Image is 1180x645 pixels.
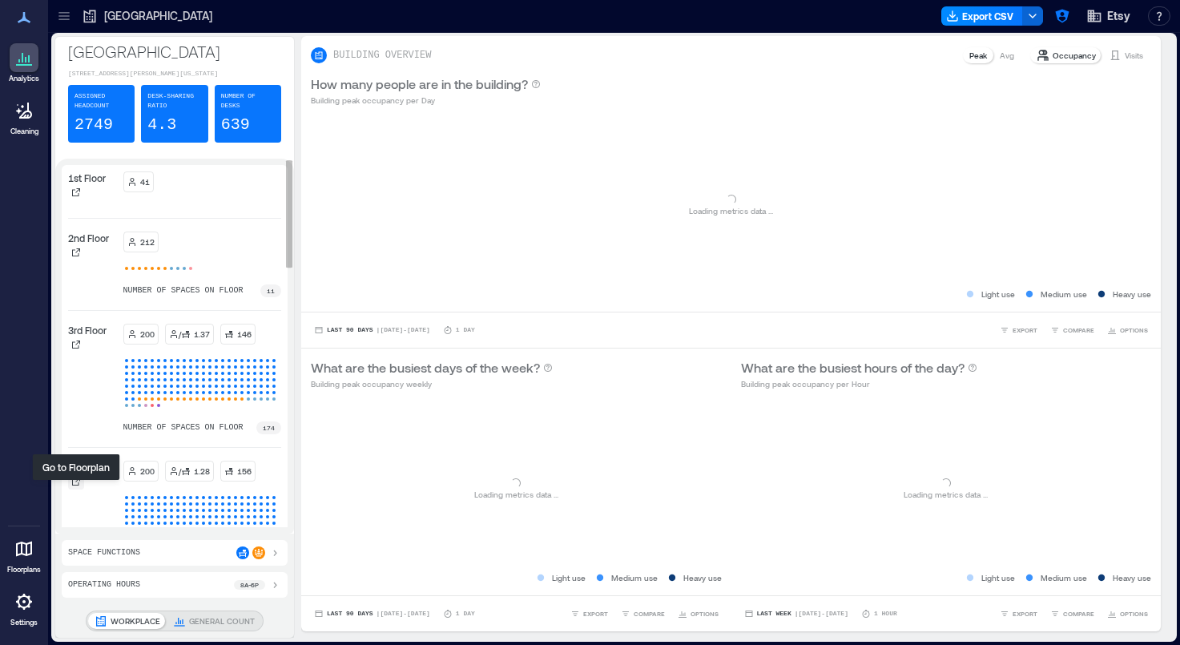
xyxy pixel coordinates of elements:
p: 1 Hour [874,609,897,619]
span: OPTIONS [691,609,719,619]
p: 639 [221,114,250,136]
p: Heavy use [1113,571,1151,584]
p: Floorplans [7,565,41,574]
span: EXPORT [1013,609,1037,619]
p: Space Functions [68,546,140,559]
p: / [179,328,181,341]
span: EXPORT [1013,325,1037,335]
a: Cleaning [4,91,44,141]
button: Last 90 Days |[DATE]-[DATE] [311,322,433,338]
p: number of spaces on floor [123,284,244,297]
p: Cleaning [10,127,38,136]
button: EXPORT [567,606,611,622]
p: Building peak occupancy per Hour [741,377,977,390]
p: Medium use [1041,288,1087,300]
p: BUILDING OVERVIEW [333,49,431,62]
p: Building peak occupancy per Day [311,94,541,107]
p: 1st Floor [68,171,106,184]
p: Avg [1000,49,1014,62]
span: Etsy [1107,8,1130,24]
p: Heavy use [1113,288,1151,300]
p: 156 [237,465,252,478]
a: Floorplans [2,530,46,579]
p: 2749 [75,114,113,136]
p: Settings [10,618,38,627]
p: WORKPLACE [111,615,160,627]
p: Medium use [1041,571,1087,584]
p: Loading metrics data ... [904,488,988,501]
p: 1 Day [456,609,475,619]
button: COMPARE [1047,606,1097,622]
p: Occupancy [1053,49,1096,62]
p: Visits [1125,49,1143,62]
p: Heavy use [683,571,722,584]
p: / [179,465,181,478]
p: Building peak occupancy weekly [311,377,553,390]
span: COMPARE [1063,609,1094,619]
p: 41 [140,175,150,188]
p: 11 [267,286,275,296]
p: Number of Desks [221,91,275,111]
button: OPTIONS [1104,606,1151,622]
p: Operating Hours [68,578,140,591]
span: OPTIONS [1120,325,1148,335]
p: What are the busiest days of the week? [311,358,540,377]
p: 146 [237,328,252,341]
p: Light use [552,571,586,584]
button: OPTIONS [1104,322,1151,338]
button: Last 90 Days |[DATE]-[DATE] [311,606,433,622]
p: 1.28 [194,465,210,478]
p: Desk-sharing ratio [147,91,201,111]
button: COMPARE [618,606,668,622]
p: Light use [981,571,1015,584]
p: [STREET_ADDRESS][PERSON_NAME][US_STATE] [68,69,281,79]
p: 200 [140,328,155,341]
p: 3rd Floor [68,324,107,337]
button: COMPARE [1047,322,1097,338]
p: Analytics [9,74,39,83]
p: 2nd Floor [68,232,109,244]
button: EXPORT [997,322,1041,338]
a: Analytics [4,38,44,88]
span: OPTIONS [1120,609,1148,619]
p: GENERAL COUNT [189,615,255,627]
button: Last Week |[DATE]-[DATE] [741,606,852,622]
p: number of spaces on floor [123,421,244,434]
span: COMPARE [634,609,665,619]
button: OPTIONS [675,606,722,622]
p: [GEOGRAPHIC_DATA] [68,40,281,62]
p: 212 [140,236,155,248]
p: 4.3 [147,114,176,136]
p: 8a - 6p [240,580,259,590]
p: Peak [969,49,987,62]
p: 1.37 [194,328,210,341]
p: [GEOGRAPHIC_DATA] [104,8,212,24]
p: Assigned Headcount [75,91,128,111]
p: Loading metrics data ... [474,488,558,501]
p: 1 Day [456,325,475,335]
p: 174 [263,423,275,433]
button: Export CSV [941,6,1023,26]
span: EXPORT [583,609,608,619]
button: EXPORT [997,606,1041,622]
p: 200 [140,465,155,478]
p: What are the busiest hours of the day? [741,358,965,377]
button: Etsy [1081,3,1135,29]
p: How many people are in the building? [311,75,528,94]
a: Settings [5,583,43,632]
p: 4th Floor [68,461,107,474]
p: Loading metrics data ... [689,204,773,217]
p: Medium use [611,571,658,584]
span: COMPARE [1063,325,1094,335]
p: Light use [981,288,1015,300]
